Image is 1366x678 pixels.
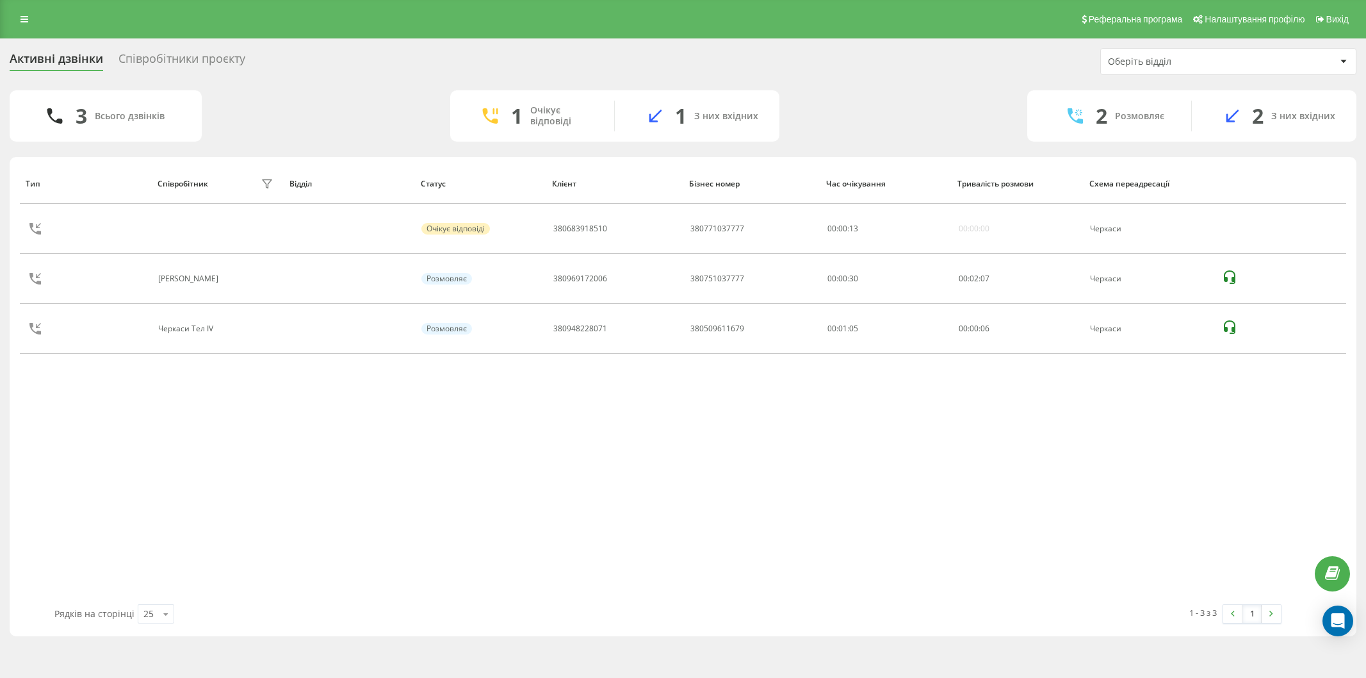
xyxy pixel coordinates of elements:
[1108,56,1261,67] div: Оберіть відділ
[1242,605,1262,623] a: 1
[76,104,87,128] div: 3
[553,224,607,233] div: 380683918510
[143,608,154,620] div: 25
[158,324,216,333] div: Черкаси Тел ІV
[421,179,541,188] div: Статус
[553,274,607,283] div: 380969172006
[1089,179,1209,188] div: Схема переадресації
[827,223,836,234] span: 00
[1096,104,1107,128] div: 2
[1189,606,1217,619] div: 1 - 3 з 3
[54,608,134,620] span: Рядків на сторінці
[970,323,979,334] span: 00
[26,179,145,188] div: Тип
[511,104,523,128] div: 1
[690,224,744,233] div: 380771037777
[827,274,945,283] div: 00:00:30
[959,273,968,284] span: 00
[1322,606,1353,636] div: Open Intercom Messenger
[158,274,222,283] div: [PERSON_NAME]
[690,324,744,333] div: 380509611679
[838,223,847,234] span: 00
[1252,104,1264,128] div: 2
[675,104,687,128] div: 1
[1326,14,1349,24] span: Вихід
[553,324,607,333] div: 380948228071
[694,111,758,122] div: З них вхідних
[1090,274,1207,283] div: Черкаси
[959,274,989,283] div: : :
[1090,324,1207,333] div: Черкаси
[849,223,858,234] span: 13
[10,52,103,72] div: Активні дзвінки
[1205,14,1305,24] span: Налаштування профілю
[552,179,677,188] div: Клієнт
[827,324,945,333] div: 00:01:05
[421,223,490,235] div: Очікує відповіді
[158,179,208,188] div: Співробітник
[95,111,165,122] div: Всього дзвінків
[289,179,409,188] div: Відділ
[959,324,989,333] div: : :
[1271,111,1335,122] div: З них вхідних
[959,224,989,233] div: 00:00:00
[421,323,472,335] div: Розмовляє
[980,323,989,334] span: 06
[1089,14,1183,24] span: Реферальна програма
[690,274,744,283] div: 380751037777
[826,179,946,188] div: Час очікування
[827,224,858,233] div: : :
[118,52,245,72] div: Співробітники проєкту
[689,179,814,188] div: Бізнес номер
[421,273,472,285] div: Розмовляє
[980,273,989,284] span: 07
[1115,111,1164,122] div: Розмовляє
[1090,224,1207,233] div: Черкаси
[959,323,968,334] span: 00
[530,105,595,127] div: Очікує відповіді
[957,179,1077,188] div: Тривалість розмови
[970,273,979,284] span: 02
